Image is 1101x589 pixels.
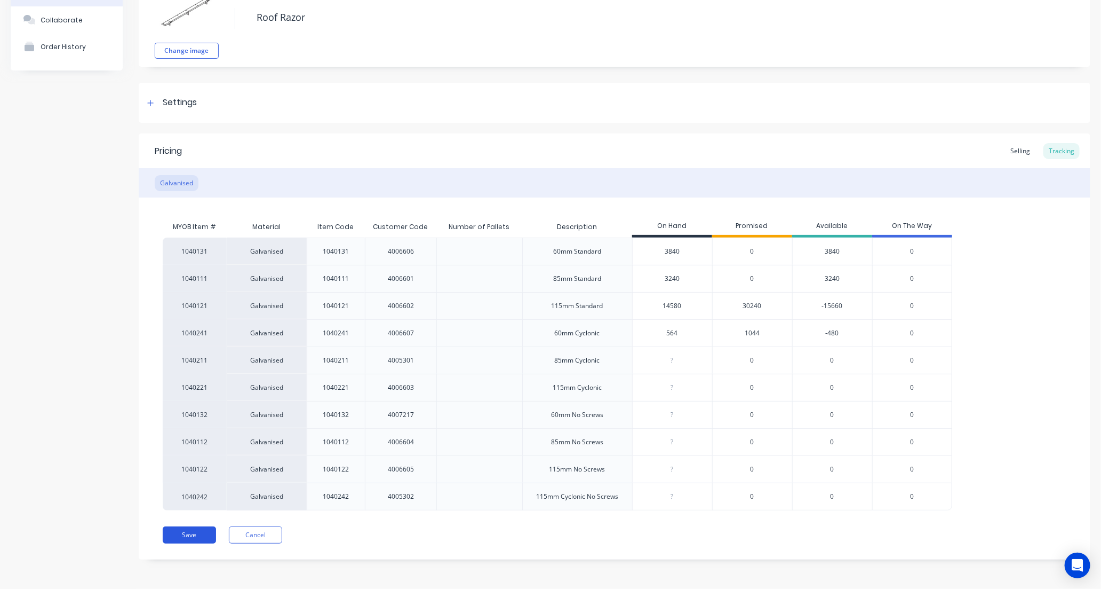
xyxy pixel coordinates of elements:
div: Galvanised [227,374,307,401]
div: Galvanised [227,265,307,292]
div: 3840 [792,238,872,265]
span: 0 [751,274,754,284]
div: 1040131 [323,247,349,256]
div: 4006604 [388,437,414,447]
div: 4006606 [388,247,414,256]
button: Save [163,527,216,544]
div: 1040132 [323,410,349,420]
div: 1040121 [323,301,349,311]
div: 4006605 [388,465,414,474]
div: 4006601 [388,274,414,284]
div: On The Way [872,216,952,238]
div: 0 [792,401,872,428]
div: 0 [792,483,872,511]
div: -480 [792,319,872,347]
div: Available [792,216,872,238]
div: 60mm No Screws [551,410,603,420]
div: Description [548,214,605,240]
div: 0 [792,374,872,401]
div: 1040221 [323,383,349,392]
span: 0 [751,465,754,474]
div: 1040242 [163,483,227,511]
div: 115mm Cyclonic [553,383,602,392]
span: 0 [910,492,914,501]
textarea: Roof Razor [251,5,987,30]
div: Galvanised [227,347,307,374]
div: ? [633,374,712,401]
div: 3840 [633,238,712,265]
div: 14580 [633,293,712,319]
div: Selling [1005,143,1035,159]
div: Collaborate [41,16,83,24]
div: 1040111 [163,265,227,292]
div: Galvanised [227,401,307,428]
div: 1040132 [163,401,227,428]
span: 0 [910,383,914,392]
div: ? [633,456,712,483]
span: 0 [910,274,914,284]
div: 1040112 [323,437,349,447]
div: Galvanised [227,319,307,347]
div: 1040121 [163,292,227,319]
div: 115mm No Screws [549,465,605,474]
span: 0 [910,247,914,256]
div: Galvanised [155,175,198,191]
span: 0 [751,247,754,256]
div: 0 [792,456,872,483]
div: Open Intercom Messenger [1065,553,1090,578]
div: 4005301 [388,356,414,365]
div: Promised [712,216,792,238]
div: On Hand [632,216,712,238]
div: 4006607 [388,328,414,338]
div: Customer Code [364,214,436,240]
div: 1040122 [163,456,227,483]
div: ? [633,429,712,456]
div: 1040241 [323,328,349,338]
div: 564 [633,320,712,347]
div: Pricing [155,145,182,158]
span: 0 [910,301,914,311]
div: Galvanised [227,292,307,319]
div: ? [633,402,712,428]
span: 0 [751,356,754,365]
div: 1040221 [163,374,227,401]
div: 60mm Cyclonic [555,328,600,338]
div: 4007217 [388,410,414,420]
div: MYOB Item # [163,216,227,238]
button: Change image [155,43,219,59]
span: 0 [910,356,914,365]
div: 60mm Standard [553,247,601,256]
div: Tracking [1043,143,1080,159]
span: 1044 [745,328,760,338]
span: 0 [751,383,754,392]
div: Galvanised [227,238,307,265]
div: 1040112 [163,428,227,456]
button: Cancel [229,527,282,544]
span: 0 [751,410,754,420]
div: 85mm No Screws [551,437,603,447]
div: Item Code [309,214,362,240]
div: 4006602 [388,301,414,311]
div: Galvanised [227,483,307,511]
div: Galvanised [227,456,307,483]
div: 1040111 [323,274,349,284]
div: -15660 [792,292,872,319]
div: Material [227,216,307,238]
span: 0 [751,492,754,501]
button: Collaborate [11,6,123,33]
div: 85mm Standard [553,274,601,284]
button: Order History [11,33,123,60]
span: 0 [910,465,914,474]
span: 30240 [743,301,762,311]
span: 0 [910,328,914,338]
div: 85mm Cyclonic [555,356,600,365]
div: Galvanised [227,428,307,456]
div: 115mm Cyclonic No Screws [536,492,618,501]
div: 1040131 [163,238,227,265]
div: 1040122 [323,465,349,474]
div: ? [633,483,712,510]
div: 0 [792,347,872,374]
div: 0 [792,428,872,456]
div: Order History [41,43,86,51]
div: 3240 [792,265,872,292]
